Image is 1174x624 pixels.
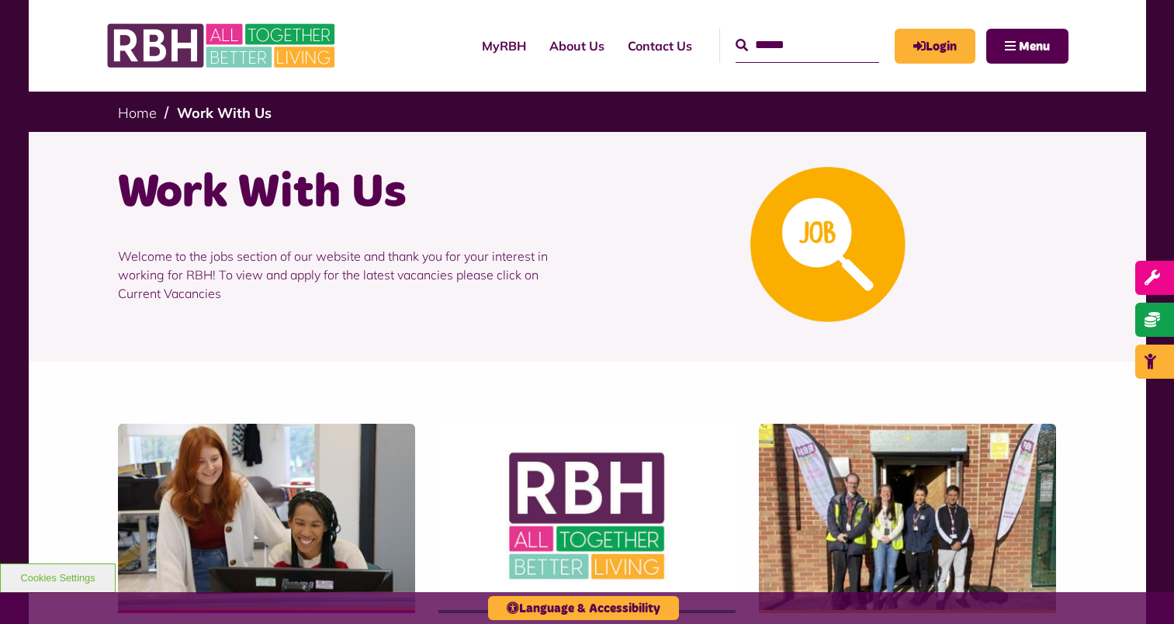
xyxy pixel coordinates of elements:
iframe: Netcall Web Assistant for live chat [1104,554,1174,624]
h1: Work With Us [118,163,576,224]
p: Welcome to the jobs section of our website and thank you for your interest in working for RBH! To... [118,224,576,326]
img: IMG 1470 [118,424,415,610]
button: Language & Accessibility [488,596,679,620]
button: Navigation [986,29,1068,64]
a: Work With Us [177,104,272,122]
a: About Us [538,25,616,67]
a: MyRBH [470,25,538,67]
a: Contact Us [616,25,704,67]
img: Dropinfreehold2 [759,424,1056,610]
a: Home [118,104,157,122]
img: RBH [106,16,339,76]
a: MyRBH [895,29,975,64]
img: Looking For A Job [750,167,906,322]
img: RBH Logo Social Media 480X360 (1) [438,424,736,610]
span: Menu [1019,40,1050,53]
